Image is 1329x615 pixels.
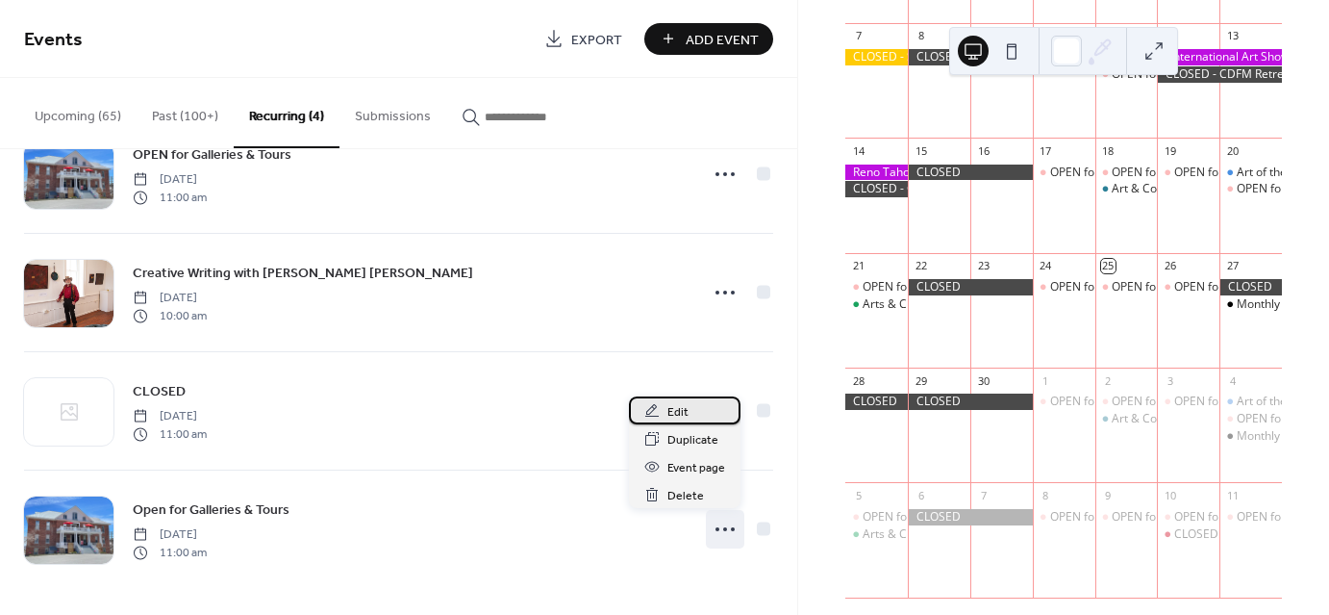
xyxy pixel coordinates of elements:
[851,488,865,502] div: 5
[851,29,865,43] div: 7
[1039,143,1053,158] div: 17
[1039,488,1053,502] div: 8
[1101,373,1116,388] div: 2
[863,296,1050,313] div: Arts & Crafts Revival Class: Quilling
[133,262,473,284] a: Creative Writing with [PERSON_NAME] [PERSON_NAME]
[976,143,990,158] div: 16
[1225,143,1240,158] div: 20
[644,23,773,55] button: Add Event
[1157,165,1219,181] div: OPEN for Galleries & Tours
[914,143,928,158] div: 15
[1101,143,1116,158] div: 18
[571,30,622,50] span: Export
[1112,279,1257,295] div: OPEN for Galleries & Tours
[914,488,928,502] div: 6
[133,425,207,443] span: 11:00 am
[1050,279,1195,295] div: OPEN for Galleries & Tours
[908,165,1033,181] div: CLOSED
[1033,279,1095,295] div: OPEN for Galleries & Tours
[133,526,207,544] span: [DATE]
[1219,279,1282,295] div: CLOSED
[1039,259,1053,273] div: 24
[1174,394,1319,410] div: OPEN for Galleries & Tours
[845,279,908,295] div: OPEN for Galleries & Tours
[1157,66,1282,83] div: CLOSED - CDFM Retreat
[845,394,908,410] div: CLOSED
[234,78,339,148] button: Recurring (4)
[1033,509,1095,525] div: OPEN for Galleries & Tours
[1219,394,1282,410] div: Art of the Camera: Advance Composition
[1101,488,1116,502] div: 9
[851,259,865,273] div: 21
[1112,394,1257,410] div: OPEN for Galleries & Tours
[863,509,1008,525] div: OPEN for Galleries & Tours
[1157,394,1219,410] div: OPEN for Galleries & Tours
[1225,373,1240,388] div: 4
[1157,509,1219,525] div: OPEN for Galleries & Tours
[914,29,928,43] div: 8
[1225,29,1240,43] div: 13
[133,408,207,425] span: [DATE]
[1112,181,1282,197] div: Art & Cocktails Class: Zentangle
[1219,509,1282,525] div: OPEN for Galleries & Tours
[976,373,990,388] div: 30
[133,145,291,166] span: OPEN for Galleries & Tours
[1219,165,1282,181] div: Art of the Camera: Fundamentals of Photography
[1225,488,1240,502] div: 11
[133,380,186,402] a: CLOSED
[1219,428,1282,445] div: Monthly Paranormal Investigation
[1157,526,1219,543] div: CLOSED: Private Evening Rental
[863,526,1126,543] div: Arts & Crafts Revival Class: Printmaking with Fruit
[845,509,908,525] div: OPEN for Galleries & Tours
[667,402,689,423] span: Edit
[1163,373,1177,388] div: 3
[908,279,1033,295] div: CLOSED
[1033,394,1095,410] div: OPEN for Galleries & Tours
[1163,488,1177,502] div: 10
[1163,143,1177,158] div: 19
[339,78,446,146] button: Submissions
[908,49,1033,65] div: CLOSED
[19,78,137,146] button: Upcoming (65)
[863,279,1008,295] div: OPEN for Galleries & Tours
[686,30,759,50] span: Add Event
[908,394,1033,410] div: CLOSED
[1163,259,1177,273] div: 26
[137,78,234,146] button: Past (100+)
[1112,509,1257,525] div: OPEN for Galleries & Tours
[914,259,928,273] div: 22
[976,488,990,502] div: 7
[1101,259,1116,273] div: 25
[133,307,207,324] span: 10:00 am
[1174,509,1319,525] div: OPEN for Galleries & Tours
[667,430,718,450] span: Duplicate
[667,458,725,478] span: Event page
[1095,181,1158,197] div: Art & Cocktails Class: Zentangle
[667,486,704,506] span: Delete
[1050,165,1195,181] div: OPEN for Galleries & Tours
[24,21,83,59] span: Events
[1095,49,1282,65] div: Reno Tahoe International Art Show
[1174,165,1319,181] div: OPEN for Galleries & Tours
[1095,279,1158,295] div: OPEN for Galleries & Tours
[851,143,865,158] div: 14
[1050,394,1195,410] div: OPEN for Galleries & Tours
[1219,296,1282,313] div: Monthly Paranormal Investigation
[133,544,207,561] span: 11:00 am
[133,499,289,521] a: Open for Galleries & Tours
[1174,279,1319,295] div: OPEN for Galleries & Tours
[1050,509,1195,525] div: OPEN for Galleries & Tours
[133,264,473,284] span: Creative Writing with [PERSON_NAME] [PERSON_NAME]
[1095,165,1158,181] div: OPEN for Galleries & Tours
[1219,411,1282,427] div: OPEN for Galleries & Tours
[914,373,928,388] div: 29
[1033,165,1095,181] div: OPEN for Galleries & Tours
[133,189,207,206] span: 11:00 am
[845,49,908,65] div: CLOSED - Sandy Imperatori's 31st Annual Plein Air Watercolor Retreat
[133,500,289,521] span: Open for Galleries & Tours
[851,373,865,388] div: 28
[1157,279,1219,295] div: OPEN for Galleries & Tours
[530,23,637,55] a: Export
[133,382,186,402] span: CLOSED
[1219,181,1282,197] div: OPEN for Galleries & Tours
